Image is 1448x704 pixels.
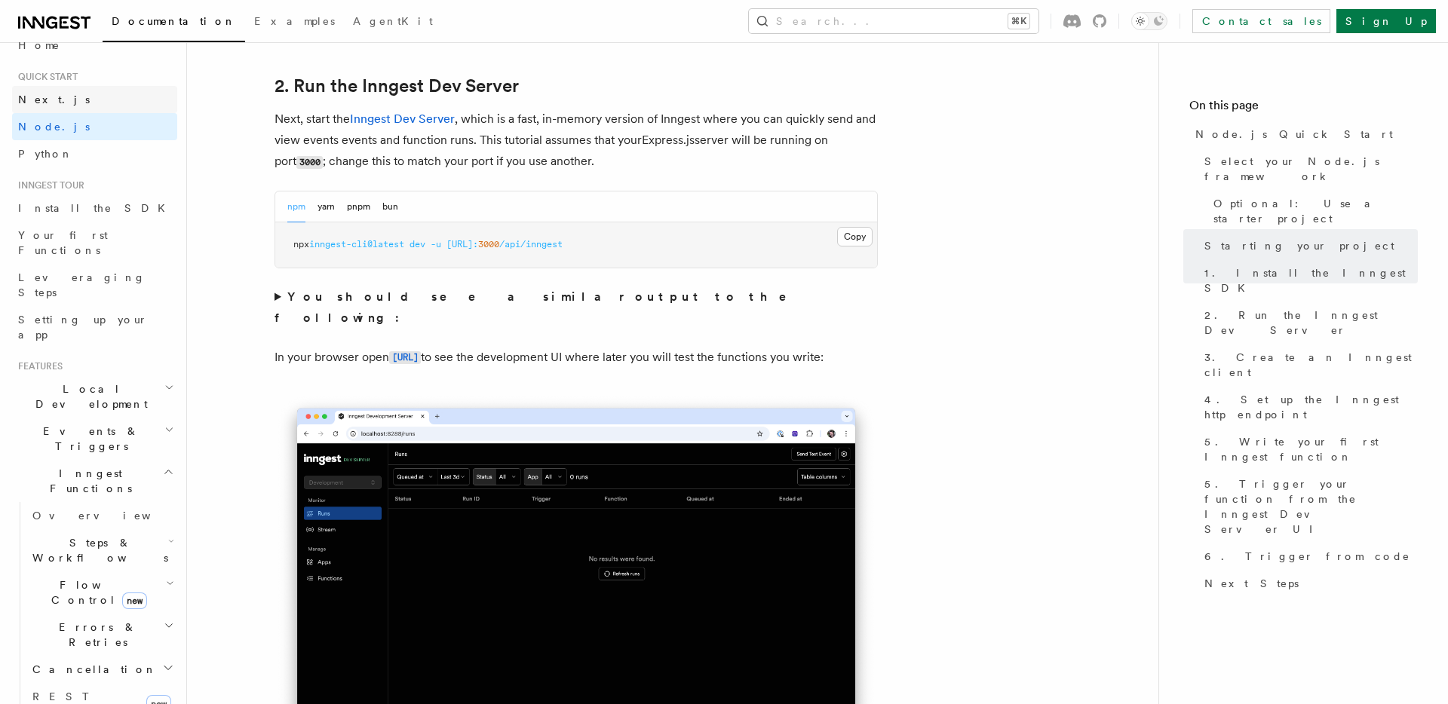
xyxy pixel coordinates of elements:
a: Sign Up [1336,9,1436,33]
span: -u [431,239,441,249]
span: Steps & Workflows [26,535,168,565]
span: 3000 [478,239,499,249]
span: Quick start [12,71,78,83]
span: Documentation [112,15,236,27]
span: AgentKit [353,15,433,27]
button: Flow Controlnew [26,571,177,614]
a: Install the SDK [12,194,177,222]
span: Setting up your app [18,314,148,341]
span: Node.js Quick Start [1195,127,1393,142]
span: Examples [254,15,335,27]
span: inngest-cli@latest [309,239,404,249]
a: [URL] [389,350,421,364]
a: 2. Run the Inngest Dev Server [275,75,519,96]
a: 2. Run the Inngest Dev Server [1198,301,1418,344]
code: 3000 [296,156,323,169]
button: Search...⌘K [749,9,1038,33]
button: bun [382,191,398,222]
button: Errors & Retries [26,614,177,656]
button: Copy [837,227,873,246]
button: Local Development [12,375,177,418]
span: 5. Write your first Inngest function [1204,434,1418,464]
a: Home [12,32,177,59]
a: Setting up your app [12,306,177,348]
p: In your browser open to see the development UI where later you will test the functions you write: [275,347,878,369]
a: Next.js [12,86,177,113]
a: Overview [26,502,177,529]
a: Contact sales [1192,9,1330,33]
summary: You should see a similar output to the following: [275,286,878,329]
button: Cancellation [26,656,177,683]
button: yarn [318,191,335,222]
span: Errors & Retries [26,620,164,650]
span: Flow Control [26,577,166,608]
a: 6. Trigger from code [1198,543,1418,570]
a: Python [12,140,177,167]
a: 1. Install the Inngest SDK [1198,259,1418,301]
p: Next, start the , which is a fast, in-memory version of Inngest where you can quickly send and vi... [275,109,878,173]
span: Home [18,38,60,53]
span: Node.js [18,121,90,133]
button: Toggle dark mode [1131,12,1167,30]
span: dev [410,239,425,249]
span: Events & Triggers [12,424,164,454]
a: Select your Node.js framework [1198,148,1418,190]
span: Inngest tour [12,179,84,191]
a: Optional: Use a starter project [1207,190,1418,232]
button: npm [287,191,305,222]
span: [URL]: [446,239,478,249]
span: 2. Run the Inngest Dev Server [1204,308,1418,338]
a: 5. Trigger your function from the Inngest Dev Server UI [1198,470,1418,543]
span: Install the SDK [18,202,174,214]
span: 6. Trigger from code [1204,549,1410,564]
a: Next Steps [1198,570,1418,597]
button: pnpm [347,191,370,222]
kbd: ⌘K [1008,14,1029,29]
a: AgentKit [344,5,442,41]
a: 4. Set up the Inngest http endpoint [1198,386,1418,428]
span: 3. Create an Inngest client [1204,350,1418,380]
span: Select your Node.js framework [1204,154,1418,184]
a: Starting your project [1198,232,1418,259]
a: 5. Write your first Inngest function [1198,428,1418,470]
a: Node.js Quick Start [1189,121,1418,148]
span: Python [18,148,73,160]
span: 5. Trigger your function from the Inngest Dev Server UI [1204,476,1418,537]
button: Inngest Functions [12,460,177,502]
button: Steps & Workflows [26,529,177,571]
a: 3. Create an Inngest client [1198,344,1418,386]
a: Your first Functions [12,222,177,264]
strong: You should see a similar output to the following: [275,289,808,325]
span: Your first Functions [18,229,108,256]
span: npx [293,239,309,249]
span: new [122,592,147,609]
span: Optional: Use a starter project [1213,196,1418,226]
h4: On this page [1189,96,1418,121]
span: Starting your project [1204,238,1394,253]
span: Local Development [12,381,164,412]
span: Next Steps [1204,576,1299,591]
span: Cancellation [26,662,157,677]
span: 4. Set up the Inngest http endpoint [1204,392,1418,422]
a: Leveraging Steps [12,264,177,306]
a: Node.js [12,113,177,140]
span: Features [12,360,63,372]
a: Examples [245,5,344,41]
span: Leveraging Steps [18,271,146,298]
span: Inngest Functions [12,466,163,496]
a: Inngest Dev Server [350,112,455,126]
span: 1. Install the Inngest SDK [1204,265,1418,295]
span: /api/inngest [499,239,563,249]
code: [URL] [389,351,421,364]
a: Documentation [103,5,245,42]
span: Next.js [18,93,90,106]
button: Events & Triggers [12,418,177,460]
span: Overview [32,510,188,522]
